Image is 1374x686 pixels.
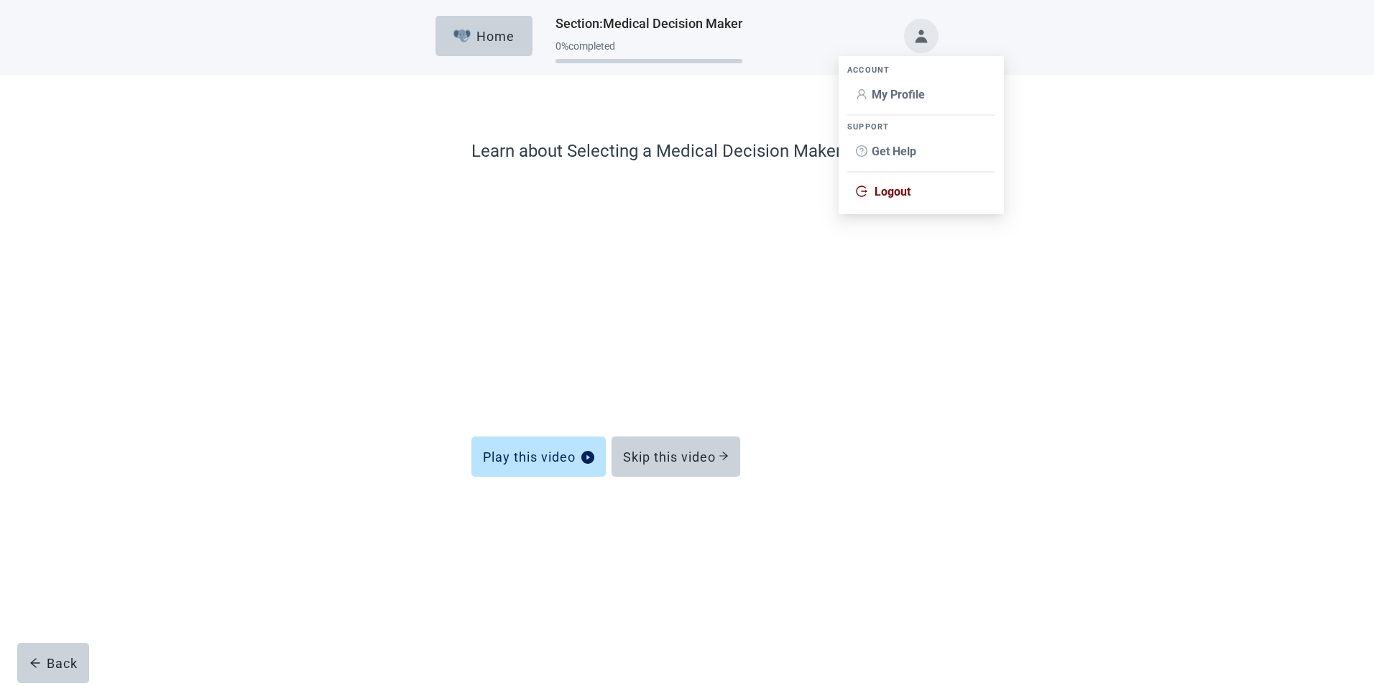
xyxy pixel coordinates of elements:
span: Logout [875,185,910,198]
span: question-circle [856,145,867,157]
span: arrow-left [29,657,41,669]
button: Play this videoplay-circle [471,436,606,477]
div: 0 % completed [555,40,742,52]
div: ACCOUNT [847,65,995,76]
button: Toggle account menu [904,19,939,53]
label: Learn about Selecting a Medical Decision Maker [471,138,903,164]
div: Home [453,29,515,43]
span: user [856,88,867,100]
span: arrow-right [719,451,729,461]
button: ElephantHome [435,16,532,56]
span: Get Help [872,145,916,158]
div: SUPPORT [847,122,995,132]
h1: Section : Medical Decision Maker [555,14,742,34]
div: Skip this video [623,449,729,464]
iframe: Medical Decision Makers [471,178,903,405]
div: Play this video [483,449,594,464]
span: My Profile [872,88,925,101]
span: play-circle [581,451,594,464]
ul: Account menu [839,56,1004,214]
div: Back [29,656,78,670]
img: Elephant [453,29,471,42]
span: logout [856,186,867,197]
button: arrow-leftBack [17,643,89,683]
button: Skip this video arrow-right [612,436,740,477]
